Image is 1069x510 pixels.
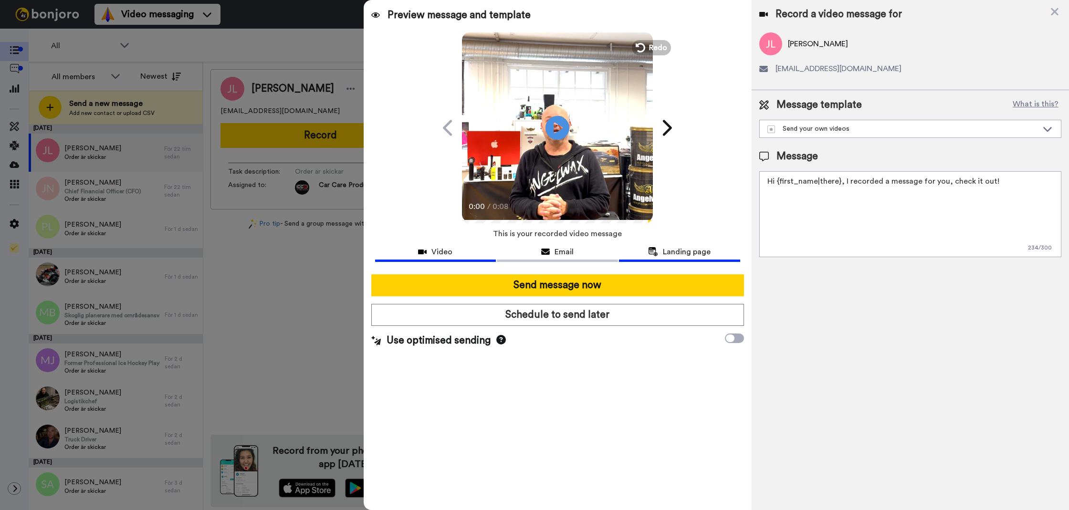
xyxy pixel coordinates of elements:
textarea: Hi {first_name|there}, I recorded a message for you, check it out! [759,171,1061,257]
div: Send your own videos [767,124,1038,134]
span: Message [776,149,818,164]
span: Use optimised sending [387,333,491,348]
span: / [487,201,491,212]
span: Message template [776,98,862,112]
span: [EMAIL_ADDRESS][DOMAIN_NAME] [776,63,901,74]
span: Landing page [663,246,711,258]
span: Video [431,246,452,258]
span: Email [555,246,574,258]
button: Schedule to send later [371,304,744,326]
span: 0:08 [493,201,509,212]
button: What is this? [1010,98,1061,112]
span: This is your recorded video message [493,223,622,244]
span: 0:00 [469,201,485,212]
img: demo-template.svg [767,125,775,133]
button: Send message now [371,274,744,296]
